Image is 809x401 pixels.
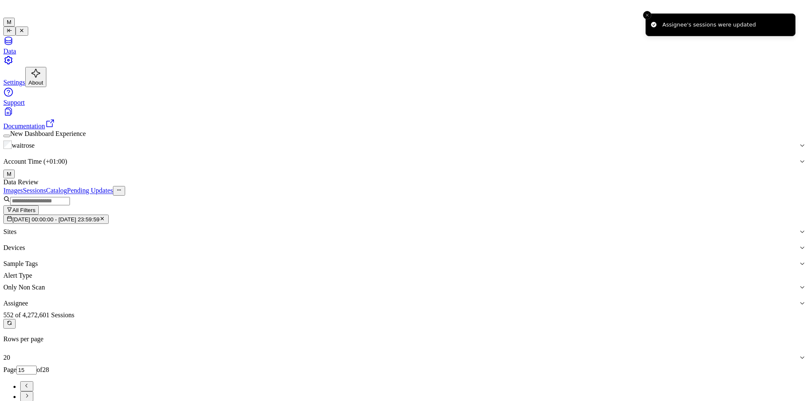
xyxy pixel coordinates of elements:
a: Documentation [3,106,806,130]
span: of 28 [37,366,49,373]
span: [DATE] 00:00:00 - [DATE] 23:59:59 [12,216,99,223]
a: Pending Updates [67,187,113,194]
button: M [3,170,15,178]
p: Rows per page [3,335,806,343]
div: Data Review [3,178,806,186]
a: Images [3,187,23,194]
label: Alert Type [3,272,32,279]
div: New Dashboard Experience [3,130,806,138]
a: Support [3,87,806,106]
span: M [7,19,11,25]
span: 552 of 4,272,601 Sessions [3,311,74,319]
button: Close toast [643,11,651,19]
button: M [3,18,15,27]
span: M [7,171,11,177]
button: About [25,67,47,87]
button: Toggle Navigation [16,27,28,36]
button: Go to previous page [20,381,33,391]
a: Sessions [23,187,46,194]
button: Toggle Navigation [3,27,16,36]
span: Page [3,366,16,373]
a: Settings [3,55,806,86]
a: Data [3,36,806,55]
div: Assignee's sessions were updated [662,21,756,29]
button: All Filters [3,205,39,215]
a: Catalog [46,187,67,194]
button: [DATE] 00:00:00 - [DATE] 23:59:59 [3,215,109,224]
